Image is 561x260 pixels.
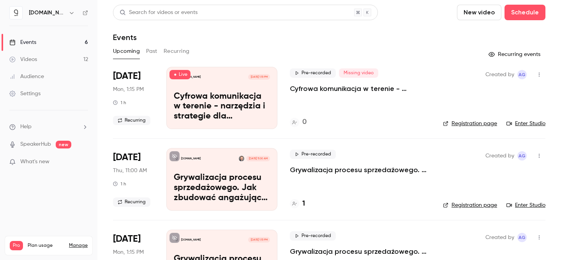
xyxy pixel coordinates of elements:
span: AG [519,233,526,242]
div: Videos [9,56,37,63]
span: Help [20,123,32,131]
span: Thu, 11:00 AM [113,167,147,174]
span: Mon, 1:15 PM [113,248,144,256]
span: Aleksandra Grabarska [517,233,527,242]
span: [DATE] [113,151,141,164]
span: [DATE] 1:15 PM [248,74,270,80]
p: Grywalizacja procesu sprzedażowego. Jak zbudować angażującą grę i motywować pracowników? [174,173,270,203]
span: new [56,141,71,148]
a: Registration page [443,201,497,209]
span: Plan usage [28,243,64,249]
li: help-dropdown-opener [9,123,88,131]
div: 1 h [113,99,126,106]
button: Past [146,45,157,58]
span: Pro [10,241,23,250]
a: Grywalizacja procesu sprzedażowego. Jak zbudować angażującą grę i motywować pracowników? [290,247,430,256]
a: SpeakerHub [20,140,51,148]
p: [DOMAIN_NAME] [181,157,201,161]
div: Sep 18 Thu, 11:00 AM (Europe/Warsaw) [113,148,154,210]
span: Created by [485,233,514,242]
span: Mon, 1:15 PM [113,86,144,93]
span: Created by [485,70,514,79]
h1: Events [113,33,137,42]
span: Recurring [113,116,150,125]
span: What's new [20,158,49,166]
span: [DATE] [113,70,141,82]
button: Recurring [164,45,190,58]
p: Cyfrowa komunikacja w terenie - narzędzia i strategie dla rozproszonych zespołów pracowników fizy... [174,92,270,122]
a: Grywalizacja procesu sprzedażowego. Jak zbudować angażującą grę i motywować pracowników?[DOMAIN_N... [166,148,277,210]
iframe: Noticeable Trigger [79,159,88,166]
div: 1 h [113,181,126,187]
h4: 1 [302,199,305,209]
a: Registration page [443,120,497,127]
span: Live [169,70,191,79]
span: [DATE] [113,233,141,245]
span: Missing video [339,68,378,78]
div: Events [9,38,36,46]
span: [DATE] 1:15 PM [248,237,270,243]
span: Aleksandra Grabarska [517,151,527,161]
span: AG [519,70,526,79]
button: New video [457,5,501,20]
span: AG [519,151,526,161]
span: Pre-recorded [290,150,336,159]
a: Enter Studio [506,120,545,127]
span: Pre-recorded [290,231,336,241]
a: Grywalizacja procesu sprzedażowego. Jak zbudować angażującą grę i motywować pracowników? [290,165,430,174]
div: Settings [9,90,41,98]
a: Manage [69,243,88,249]
span: Aleksandra Grabarska [517,70,527,79]
div: Audience [9,73,44,80]
img: Irek Mirgos [239,156,244,161]
button: Recurring events [485,48,545,61]
h6: [DOMAIN_NAME] [29,9,65,17]
div: Sep 15 Mon, 1:15 PM (Europe/Warsaw) [113,67,154,129]
img: quico.io [10,7,22,19]
span: Pre-recorded [290,68,336,78]
button: Schedule [505,5,545,20]
p: [DOMAIN_NAME] [181,238,201,242]
a: 1 [290,199,305,209]
a: Cyfrowa komunikacja w terenie - narzędzia i strategie dla rozproszonych zespołów pracowników fizy... [290,84,430,93]
p: [DOMAIN_NAME] [181,75,201,79]
div: Search for videos or events [120,9,198,17]
span: Created by [485,151,514,161]
a: Cyfrowa komunikacja w terenie - narzędzia i strategie dla rozproszonych zespołów pracowników fizy... [166,67,277,129]
button: Upcoming [113,45,140,58]
span: Recurring [113,197,150,207]
a: 0 [290,117,307,127]
h4: 0 [302,117,307,127]
a: Enter Studio [506,201,545,209]
span: [DATE] 11:00 AM [246,156,270,161]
